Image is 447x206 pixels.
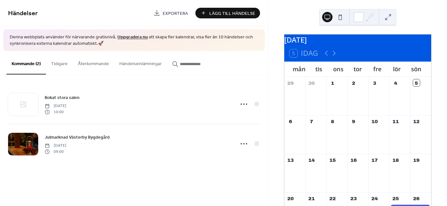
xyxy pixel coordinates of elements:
[287,79,294,86] div: 29
[413,157,420,164] div: 19
[8,7,38,20] span: Händelser
[309,62,328,77] div: tis
[287,118,294,125] div: 6
[45,94,80,101] span: Bokat stora salen
[387,62,406,77] div: lör
[329,118,336,125] div: 8
[392,157,399,164] div: 18
[350,157,357,164] div: 16
[46,51,73,74] button: Tidigare
[45,143,66,149] span: [DATE]
[392,118,399,125] div: 11
[413,195,420,202] div: 26
[209,10,255,17] span: Lägg Till Händelse
[308,79,315,86] div: 30
[308,118,315,125] div: 7
[329,79,336,86] div: 1
[329,157,336,164] div: 15
[114,51,167,74] button: Händelseinlämningar
[308,195,315,202] div: 21
[284,34,431,45] div: [DATE]
[392,79,399,86] div: 4
[329,62,348,77] div: ons
[350,195,357,202] div: 23
[371,79,378,86] div: 3
[45,133,110,141] a: Julmarknad Västerby Bygdegård
[371,157,378,164] div: 17
[350,79,357,86] div: 2
[371,195,378,202] div: 24
[45,94,80,101] a: Bokat stora salen
[348,62,367,77] div: tor
[149,8,193,18] a: Exportera
[45,149,66,154] span: 09:00
[407,62,426,77] div: sön
[45,109,66,115] span: 10:00
[329,195,336,202] div: 22
[308,157,315,164] div: 14
[10,34,258,47] span: Denna webbplats använder för närvarande gratisnivå. att skapa fler kalendrar, visa fler än 10 hän...
[45,103,66,109] span: [DATE]
[289,62,309,77] div: mån
[287,157,294,164] div: 13
[413,79,420,86] div: 5
[163,10,188,17] span: Exportera
[413,118,420,125] div: 12
[392,195,399,202] div: 25
[195,8,260,18] button: Lägg Till Händelse
[73,51,114,74] button: Återkommande
[371,118,378,125] div: 10
[117,33,148,42] a: Uppgradera nu
[367,62,387,77] div: fre
[6,51,46,74] button: Kommande (2)
[287,195,294,202] div: 20
[350,118,357,125] div: 9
